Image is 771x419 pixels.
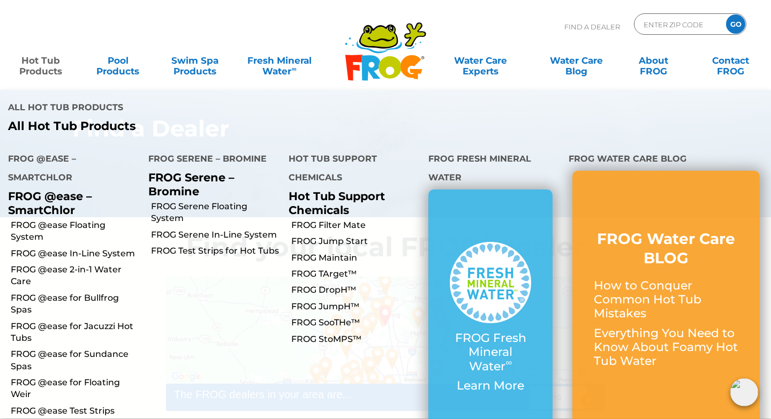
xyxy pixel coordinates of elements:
a: PoolProducts [88,50,148,71]
a: FROG Water Care BLOG How to Conquer Common Hot Tub Mistakes Everything You Need to Know About Foa... [594,229,738,374]
a: FROG @ease for Jacuzzi Hot Tubs [11,321,140,345]
sup: ∞ [291,65,296,73]
input: GO [726,14,745,34]
a: FROG Jump Start [291,235,421,247]
a: FROG Serene Floating System [151,201,281,225]
h4: FROG Serene – Bromine [148,149,273,171]
a: AboutFROG [623,50,683,71]
a: ContactFROG [700,50,760,71]
a: FROG JumpH™ [291,301,421,313]
h3: FROG Water Care BLOG [594,229,738,268]
p: Learn More [450,379,531,393]
a: Fresh MineralWater∞ [242,50,317,71]
a: FROG @ease In-Line System [11,248,140,260]
input: Zip Code Form [642,17,715,32]
a: Hot Tub Support Chemicals [289,189,385,216]
p: FROG Fresh Mineral Water [450,331,531,374]
a: FROG @ease Test Strips [11,405,140,417]
p: Find A Dealer [564,13,620,40]
a: FROG TArget™ [291,268,421,280]
p: How to Conquer Common Hot Tub Mistakes [594,279,738,321]
p: Everything You Need to Know About Foamy Hot Tub Water [594,326,738,369]
h4: FROG Fresh Mineral Water [428,149,553,189]
a: FROG @ease for Floating Weir [11,377,140,401]
a: FROG StoMPS™ [291,333,421,345]
a: All Hot Tub Products [8,119,377,133]
a: Hot TubProducts [11,50,71,71]
a: Swim SpaProducts [165,50,225,71]
a: FROG DropH™ [291,284,421,296]
a: FROG @ease Floating System [11,219,140,243]
a: FROG @ease for Bullfrog Spas [11,292,140,316]
a: FROG SooTHe™ [291,317,421,329]
h4: Hot Tub Support Chemicals [289,149,413,189]
a: FROG @ease 2-in-1 Water Care [11,264,140,288]
p: FROG Serene – Bromine [148,171,273,197]
a: FROG Test Strips for Hot Tubs [151,245,281,257]
sup: ∞ [505,357,512,368]
a: FROG Serene In-Line System [151,229,281,241]
a: FROG Fresh Mineral Water∞ Learn More [450,242,531,398]
img: openIcon [730,378,758,406]
p: FROG @ease – SmartChlor [8,189,132,216]
a: Water CareBlog [546,50,606,71]
a: Water CareExperts [432,50,529,71]
a: FROG Maintain [291,252,421,264]
a: FROG Filter Mate [291,219,421,231]
h4: FROG @ease – SmartChlor [8,149,132,189]
h4: FROG Water Care Blog [569,149,763,171]
h4: All Hot Tub Products [8,98,377,119]
a: FROG @ease for Sundance Spas [11,348,140,372]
